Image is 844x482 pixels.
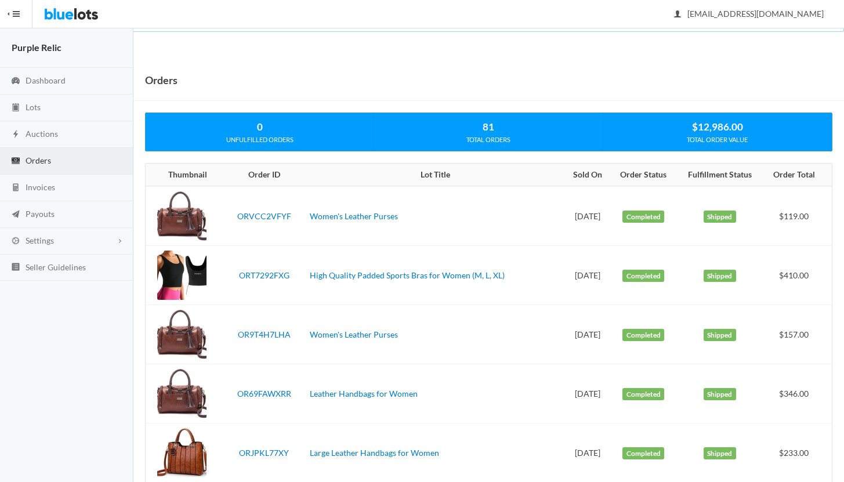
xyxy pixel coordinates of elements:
[26,262,86,272] span: Seller Guidelines
[26,155,51,165] span: Orders
[565,164,610,187] th: Sold On
[763,186,832,246] td: $119.00
[622,270,664,282] label: Completed
[10,183,21,194] ion-icon: calculator
[310,270,505,280] a: High Quality Padded Sports Bras for Women (M, L, XL)
[145,71,178,89] h1: Orders
[704,447,736,460] label: Shipped
[565,305,610,364] td: [DATE]
[675,9,824,19] span: [EMAIL_ADDRESS][DOMAIN_NAME]
[704,329,736,342] label: Shipped
[763,305,832,364] td: $157.00
[26,209,55,219] span: Payouts
[676,164,763,187] th: Fulfillment Status
[622,211,664,223] label: Completed
[10,129,21,140] ion-icon: flash
[483,121,494,133] strong: 81
[237,211,291,221] a: ORVCC2VFYF
[257,121,263,133] strong: 0
[26,182,55,192] span: Invoices
[704,211,736,223] label: Shipped
[622,329,664,342] label: Completed
[704,388,736,401] label: Shipped
[374,135,602,145] div: TOTAL ORDERS
[305,164,565,187] th: Lot Title
[692,121,743,133] strong: $12,986.00
[10,236,21,247] ion-icon: cog
[26,75,66,85] span: Dashboard
[610,164,676,187] th: Order Status
[26,102,41,112] span: Lots
[223,164,305,187] th: Order ID
[146,164,223,187] th: Thumbnail
[239,270,289,280] a: ORT7292FXG
[10,76,21,87] ion-icon: speedometer
[237,389,291,398] a: OR69FAWXRR
[239,448,289,458] a: ORJPKL77XY
[763,246,832,305] td: $410.00
[622,388,664,401] label: Completed
[10,156,21,167] ion-icon: cash
[672,9,683,20] ion-icon: person
[26,129,58,139] span: Auctions
[12,42,61,53] strong: Purple Relic
[238,329,291,339] a: OR9T4H7LHA
[10,209,21,220] ion-icon: paper plane
[26,235,54,245] span: Settings
[10,262,21,273] ion-icon: list box
[146,135,374,145] div: UNFULFILLED ORDERS
[10,103,21,114] ion-icon: clipboard
[622,447,664,460] label: Completed
[565,364,610,423] td: [DATE]
[763,164,832,187] th: Order Total
[763,364,832,423] td: $346.00
[310,329,398,339] a: Women's Leather Purses
[565,186,610,246] td: [DATE]
[704,270,736,282] label: Shipped
[565,246,610,305] td: [DATE]
[603,135,832,145] div: TOTAL ORDER VALUE
[310,389,418,398] a: Leather Handbags for Women
[310,448,439,458] a: Large Leather Handbags for Women
[310,211,398,221] a: Women's Leather Purses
